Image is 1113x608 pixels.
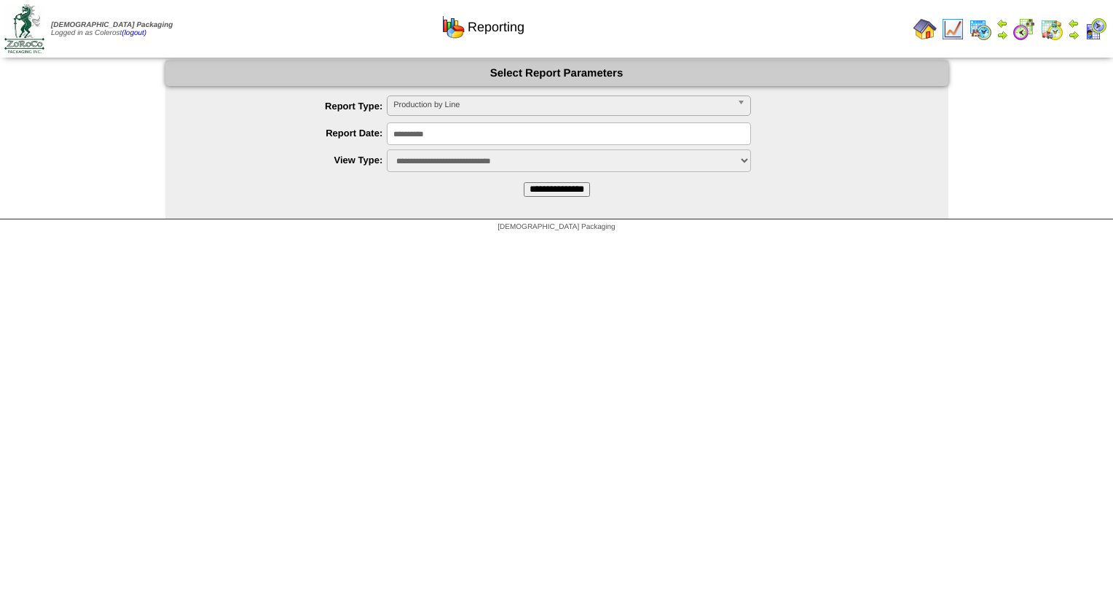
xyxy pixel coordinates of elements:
img: arrowright.gif [1068,29,1079,41]
span: Production by Line [393,96,731,114]
img: arrowleft.gif [1068,17,1079,29]
img: line_graph.gif [941,17,964,41]
label: Report Type: [194,101,388,112]
span: [DEMOGRAPHIC_DATA] Packaging [51,21,173,29]
img: zoroco-logo-small.webp [4,4,44,53]
span: Reporting [468,20,524,35]
img: arrowleft.gif [996,17,1008,29]
label: Report Date: [194,128,388,139]
img: graph.gif [441,15,465,39]
span: Logged in as Colerost [51,21,173,37]
img: arrowright.gif [996,29,1008,41]
img: calendarinout.gif [1040,17,1063,41]
label: View Type: [194,155,388,165]
img: home.gif [913,17,937,41]
img: calendarprod.gif [969,17,992,41]
span: [DEMOGRAPHIC_DATA] Packaging [497,223,615,231]
img: calendarblend.gif [1012,17,1036,41]
a: (logout) [122,29,146,37]
img: calendarcustomer.gif [1084,17,1107,41]
div: Select Report Parameters [165,61,948,86]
